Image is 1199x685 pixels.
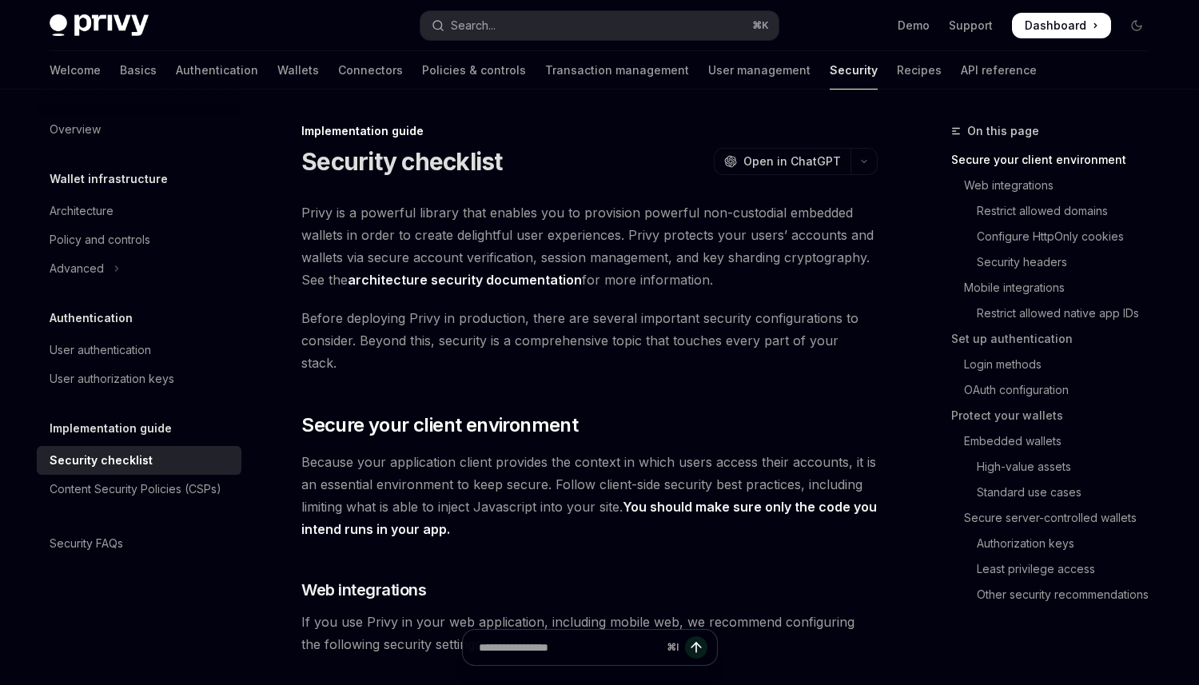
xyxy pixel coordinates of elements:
a: Authentication [176,51,258,90]
button: Send message [685,636,707,659]
a: Mobile integrations [951,275,1162,301]
span: ⌘ K [752,19,769,32]
a: Security [830,51,878,90]
a: Wallets [277,51,319,90]
a: Policy and controls [37,225,241,254]
a: Security headers [951,249,1162,275]
a: OAuth configuration [951,377,1162,403]
div: Architecture [50,201,114,221]
a: High-value assets [951,454,1162,480]
input: Ask a question... [479,630,660,665]
a: Protect your wallets [951,403,1162,428]
div: Implementation guide [301,123,878,139]
a: Login methods [951,352,1162,377]
div: Security FAQs [50,534,123,553]
a: Dashboard [1012,13,1111,38]
a: Architecture [37,197,241,225]
a: Standard use cases [951,480,1162,505]
a: User authorization keys [37,364,241,393]
a: User management [708,51,811,90]
a: Set up authentication [951,326,1162,352]
a: API reference [961,51,1037,90]
a: Basics [120,51,157,90]
div: Search... [451,16,496,35]
a: Restrict allowed native app IDs [951,301,1162,326]
div: Policy and controls [50,230,150,249]
a: Other security recommendations [951,582,1162,607]
div: User authorization keys [50,369,174,388]
a: Restrict allowed domains [951,198,1162,224]
a: Security checklist [37,446,241,475]
img: dark logo [50,14,149,37]
a: Authorization keys [951,531,1162,556]
span: On this page [967,121,1039,141]
a: Security FAQs [37,529,241,558]
a: Web integrations [951,173,1162,198]
a: User authentication [37,336,241,364]
button: Open in ChatGPT [714,148,850,175]
span: Because your application client provides the context in which users access their accounts, it is ... [301,451,878,540]
a: Welcome [50,51,101,90]
button: Toggle dark mode [1124,13,1149,38]
span: Privy is a powerful library that enables you to provision powerful non-custodial embedded wallets... [301,201,878,291]
span: Web integrations [301,579,426,601]
span: Open in ChatGPT [743,153,841,169]
a: Embedded wallets [951,428,1162,454]
a: Least privilege access [951,556,1162,582]
h5: Authentication [50,309,133,328]
div: Content Security Policies (CSPs) [50,480,221,499]
div: Overview [50,120,101,139]
h1: Security checklist [301,147,503,176]
button: Toggle Advanced section [37,254,241,283]
a: Transaction management [545,51,689,90]
a: Support [949,18,993,34]
a: Policies & controls [422,51,526,90]
div: User authentication [50,341,151,360]
h5: Wallet infrastructure [50,169,168,189]
a: Content Security Policies (CSPs) [37,475,241,504]
div: Advanced [50,259,104,278]
button: Open search [420,11,779,40]
div: Security checklist [50,451,153,470]
a: Configure HttpOnly cookies [951,224,1162,249]
h5: Implementation guide [50,419,172,438]
span: Dashboard [1025,18,1086,34]
span: Before deploying Privy in production, there are several important security configurations to cons... [301,307,878,374]
a: Connectors [338,51,403,90]
span: If you use Privy in your web application, including mobile web, we recommend configuring the foll... [301,611,878,655]
a: Demo [898,18,930,34]
a: Secure server-controlled wallets [951,505,1162,531]
a: Secure your client environment [951,147,1162,173]
a: Recipes [897,51,942,90]
a: architecture security documentation [348,272,582,289]
span: Secure your client environment [301,412,578,438]
a: Overview [37,115,241,144]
